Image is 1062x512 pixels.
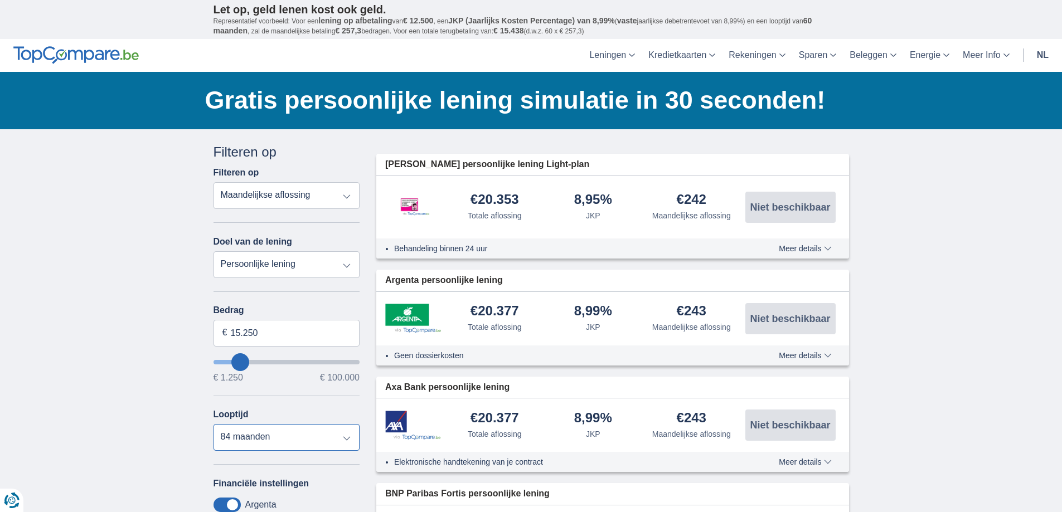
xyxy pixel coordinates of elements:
span: Argenta persoonlijke lening [385,274,503,287]
span: Niet beschikbaar [750,314,830,324]
div: €20.377 [471,304,519,319]
div: Filteren op [214,143,360,162]
span: € 12.500 [403,16,434,25]
span: Meer details [779,245,831,252]
a: Kredietkaarten [642,39,722,72]
div: €243 [677,411,706,426]
label: Filteren op [214,168,259,178]
a: Rekeningen [722,39,792,72]
a: Meer Info [956,39,1016,72]
span: [PERSON_NAME] persoonlijke lening Light-plan [385,158,589,171]
a: Beleggen [843,39,903,72]
button: Niet beschikbaar [745,192,836,223]
a: Energie [903,39,956,72]
span: € [222,326,227,339]
div: 8,95% [574,193,612,208]
a: nl [1030,39,1055,72]
div: Maandelijkse aflossing [652,210,731,221]
button: Meer details [770,244,840,253]
div: €20.377 [471,411,519,426]
div: 8,99% [574,304,612,319]
a: Sparen [792,39,843,72]
div: JKP [586,428,600,440]
a: Leningen [583,39,642,72]
li: Geen dossierkosten [394,350,738,361]
button: Niet beschikbaar [745,409,836,441]
div: €20.353 [471,193,519,208]
div: JKP [586,321,600,333]
span: JKP (Jaarlijks Kosten Percentage) van 8,99% [448,16,615,25]
button: Meer details [770,457,840,466]
span: € 1.250 [214,373,243,382]
span: Niet beschikbaar [750,202,830,212]
label: Bedrag [214,305,360,315]
button: Niet beschikbaar [745,303,836,334]
div: Totale aflossing [468,210,522,221]
div: Totale aflossing [468,321,522,333]
div: Maandelijkse aflossing [652,321,731,333]
label: Looptijd [214,409,249,420]
img: product.pl.alt Argenta [385,304,441,333]
input: wantToBorrow [214,360,360,364]
span: Meer details [779,458,831,466]
div: €242 [677,193,706,208]
img: product.pl.alt Leemans Kredieten [385,187,441,227]
span: € 100.000 [320,373,360,382]
img: product.pl.alt Axa Bank [385,411,441,440]
div: 8,99% [574,411,612,426]
span: BNP Paribas Fortis persoonlijke lening [385,487,550,500]
span: vaste [617,16,637,25]
span: € 15.438 [493,26,524,35]
div: Totale aflossing [468,428,522,440]
img: TopCompare [13,46,139,64]
p: Representatief voorbeeld: Voor een van , een ( jaarlijkse debetrentevoet van 8,99%) en een loopti... [214,16,849,36]
h1: Gratis persoonlijke lening simulatie in 30 seconden! [205,83,849,118]
span: lening op afbetaling [318,16,392,25]
div: Maandelijkse aflossing [652,428,731,440]
label: Argenta [245,500,277,510]
span: Niet beschikbaar [750,420,830,430]
span: Axa Bank persoonlijke lening [385,381,510,394]
span: Meer details [779,352,831,359]
div: €243 [677,304,706,319]
li: Behandeling binnen 24 uur [394,243,738,254]
div: JKP [586,210,600,221]
p: Let op, geld lenen kost ook geld. [214,3,849,16]
span: € 257,3 [335,26,361,35]
span: 60 maanden [214,16,812,35]
label: Doel van de lening [214,237,292,247]
button: Meer details [770,351,840,360]
label: Financiële instellingen [214,479,309,489]
li: Elektronische handtekening van je contract [394,456,738,467]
